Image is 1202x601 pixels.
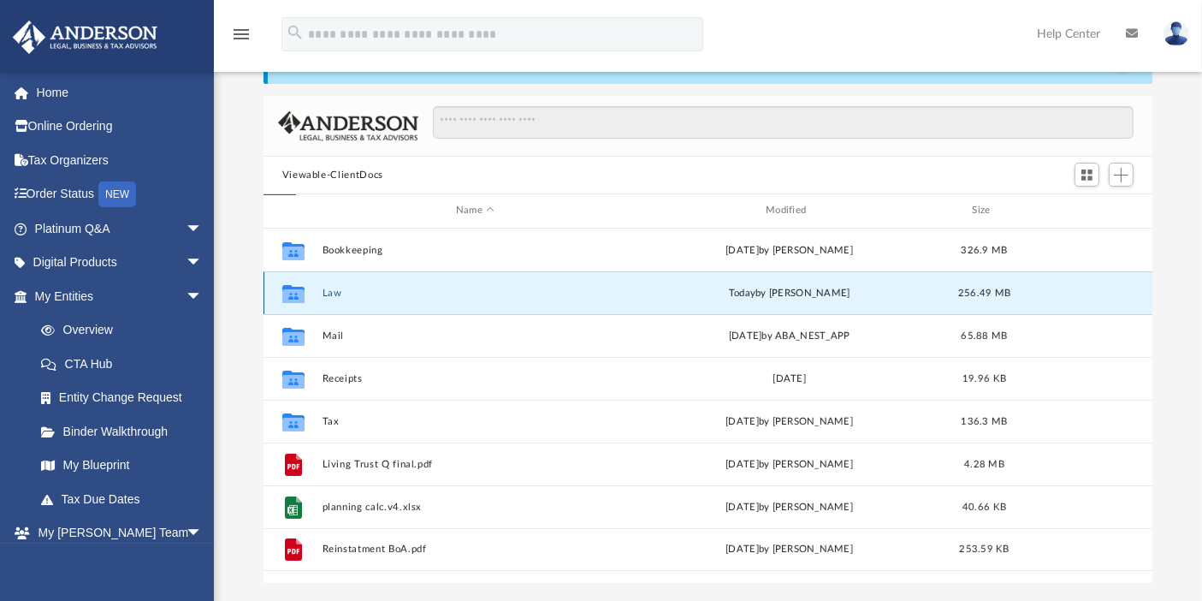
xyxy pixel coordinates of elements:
i: menu [231,24,252,45]
button: Add [1109,163,1134,187]
a: Binder Walkthrough [24,414,228,449]
button: Living Trust Q final.pdf [322,459,628,470]
a: Digital Productsarrow_drop_down [12,246,228,280]
span: arrow_drop_down [186,211,220,247]
a: Entity Change Request [24,381,228,415]
div: by [PERSON_NAME] [636,285,942,300]
div: Modified [636,203,943,218]
span: 40.66 KB [962,502,1006,511]
a: menu [231,33,252,45]
button: Switch to Grid View [1075,163,1100,187]
div: [DATE] by [PERSON_NAME] [636,456,942,472]
img: User Pic [1164,21,1189,46]
button: Tax [322,416,628,427]
div: [DATE] by ABA_NEST_APP [636,328,942,343]
div: Size [950,203,1018,218]
span: 4.28 MB [964,459,1004,468]
img: Anderson Advisors Platinum Portal [8,21,163,54]
button: Reinstatment BoA.pdf [322,544,628,555]
button: Mail [322,330,628,342]
button: Bookkeeping [322,245,628,256]
span: today [729,288,755,297]
span: 19.96 KB [962,373,1006,383]
button: Receipts [322,373,628,384]
input: Search files and folders [433,106,1134,139]
span: arrow_drop_down [186,279,220,314]
a: Overview [24,313,228,348]
span: 136.3 MB [961,416,1007,425]
div: id [271,203,314,218]
div: [DATE] by [PERSON_NAME] [636,242,942,258]
button: Law [322,288,628,299]
div: NEW [98,181,136,207]
span: 256.49 MB [958,288,1010,297]
a: Platinum Q&Aarrow_drop_down [12,211,228,246]
button: Viewable-ClientDocs [282,168,383,183]
a: My [PERSON_NAME] Teamarrow_drop_down [12,516,220,550]
div: [DATE] by [PERSON_NAME] [636,499,942,515]
a: Home [12,75,228,110]
div: [DATE] by [PERSON_NAME] [636,414,942,429]
div: [DATE] [636,371,942,386]
a: Order StatusNEW [12,177,228,212]
a: My Blueprint [24,449,220,483]
a: Online Ordering [12,110,228,144]
div: [DATE] by [PERSON_NAME] [636,542,942,557]
span: arrow_drop_down [186,516,220,551]
span: arrow_drop_down [186,246,220,281]
button: planning calc.v4.xlsx [322,502,628,513]
span: 326.9 MB [961,245,1007,254]
div: id [1026,203,1146,218]
a: My Entitiesarrow_drop_down [12,279,228,313]
a: CTA Hub [24,347,228,381]
span: 253.59 KB [959,544,1009,554]
i: search [286,23,305,42]
a: Tax Due Dates [24,482,228,516]
span: 65.88 MB [961,330,1007,340]
a: Tax Organizers [12,143,228,177]
div: Name [321,203,628,218]
div: grid [263,229,1153,584]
